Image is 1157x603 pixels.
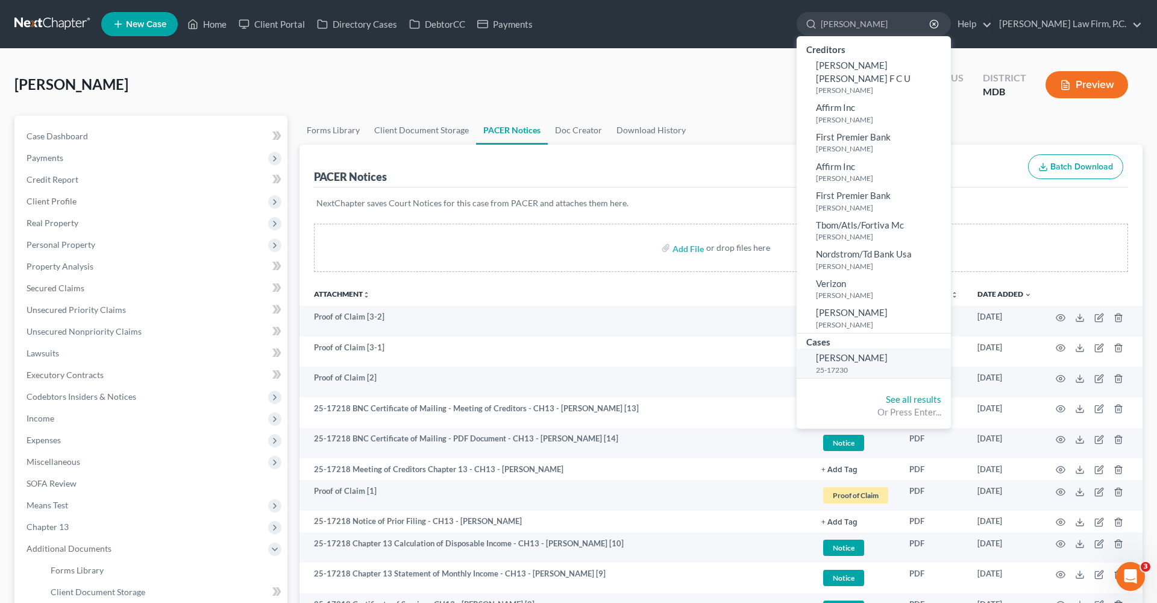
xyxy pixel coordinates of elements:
[821,433,890,453] a: Notice
[823,487,888,504] span: Proof of Claim
[823,540,864,556] span: Notice
[476,116,548,145] a: PACER Notices
[1050,162,1113,172] span: Batch Download
[816,144,948,154] small: [PERSON_NAME]
[299,116,367,145] a: Forms Library
[706,242,770,254] div: or drop files here
[27,543,111,554] span: Additional Documents
[17,169,287,191] a: Credit Report
[797,98,951,128] a: Affirm Inc[PERSON_NAME]
[51,587,145,597] span: Client Document Storage
[126,20,166,29] span: New Case
[27,413,54,423] span: Income
[1024,291,1032,298] i: expand_more
[816,232,948,242] small: [PERSON_NAME]
[51,565,104,575] span: Forms Library
[968,336,1041,367] td: [DATE]
[367,116,476,145] a: Client Document Storage
[951,291,958,298] i: unfold_more
[27,261,93,271] span: Property Analysis
[816,278,846,289] span: Verizon
[816,290,948,300] small: [PERSON_NAME]
[816,190,891,201] span: First Premier Bank
[363,291,370,298] i: unfold_more
[816,307,888,318] span: [PERSON_NAME]
[968,480,1041,511] td: [DATE]
[816,161,855,172] span: Affirm Inc
[27,500,68,510] span: Means Test
[316,197,1126,209] p: NextChapter saves Court Notices for this case from PACER and attaches them here.
[968,458,1041,480] td: [DATE]
[797,274,951,304] a: Verizon[PERSON_NAME]
[299,306,812,336] td: Proof of Claim [3-2]
[816,219,904,230] span: Tbom/Atls/Fortiva Mc
[806,406,941,418] div: Or Press Enter...
[27,456,80,467] span: Miscellaneous
[821,464,890,475] a: + Add Tag
[821,516,890,527] a: + Add Tag
[821,485,890,505] a: Proof of Claim
[27,174,78,185] span: Credit Report
[299,428,812,459] td: 25-17218 BNC Certificate of Mailing - PDF Document - CH13 - [PERSON_NAME] [14]
[27,283,84,293] span: Secured Claims
[403,13,471,35] a: DebtorCC
[816,131,891,142] span: First Premier Bank
[1116,562,1145,591] iframe: Intercom live chat
[27,218,78,228] span: Real Property
[797,216,951,245] a: Tbom/Atls/Fortiva Mc[PERSON_NAME]
[299,532,812,563] td: 25-17218 Chapter 13 Calculation of Disposable Income - CH13 - [PERSON_NAME] [10]
[968,428,1041,459] td: [DATE]
[886,394,941,405] a: See all results
[797,333,951,349] div: Cases
[968,397,1041,428] td: [DATE]
[797,128,951,157] a: First Premier Bank[PERSON_NAME]
[27,348,59,358] span: Lawsuits
[900,458,968,480] td: PDF
[14,75,128,93] span: [PERSON_NAME]
[968,563,1041,593] td: [DATE]
[952,13,992,35] a: Help
[609,116,693,145] a: Download History
[816,60,911,83] span: [PERSON_NAME] [PERSON_NAME] F C U
[968,306,1041,336] td: [DATE]
[41,581,287,603] a: Client Document Storage
[17,256,287,277] a: Property Analysis
[27,435,61,445] span: Expenses
[17,125,287,147] a: Case Dashboard
[816,320,948,330] small: [PERSON_NAME]
[797,157,951,187] a: Affirm Inc[PERSON_NAME]
[816,85,948,95] small: [PERSON_NAME]
[816,115,948,125] small: [PERSON_NAME]
[27,478,77,488] span: SOFA Review
[816,203,948,213] small: [PERSON_NAME]
[27,153,63,163] span: Payments
[471,13,539,35] a: Payments
[968,532,1041,563] td: [DATE]
[27,196,77,206] span: Client Profile
[821,13,931,35] input: Search by name...
[816,248,912,259] span: Nordstrom/Td Bank Usa
[900,428,968,459] td: PDF
[17,473,287,494] a: SOFA Review
[900,563,968,593] td: PDF
[299,367,812,397] td: Proof of Claim [2]
[17,277,287,299] a: Secured Claims
[797,41,951,56] div: Creditors
[821,519,858,526] button: + Add Tag
[900,532,968,563] td: PDF
[821,466,858,474] button: + Add Tag
[823,435,864,451] span: Notice
[821,538,890,558] a: Notice
[17,343,287,364] a: Lawsuits
[983,71,1026,85] div: District
[27,131,88,141] span: Case Dashboard
[314,169,387,184] div: PACER Notices
[17,299,287,321] a: Unsecured Priority Claims
[299,458,812,480] td: 25-17218 Meeting of Creditors Chapter 13 - CH13 - [PERSON_NAME]
[797,349,951,378] a: [PERSON_NAME]25-17230
[1046,71,1128,98] button: Preview
[27,239,95,250] span: Personal Property
[993,13,1142,35] a: [PERSON_NAME] Law Firm, P.C.
[816,173,948,183] small: [PERSON_NAME]
[299,480,812,511] td: Proof of Claim [1]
